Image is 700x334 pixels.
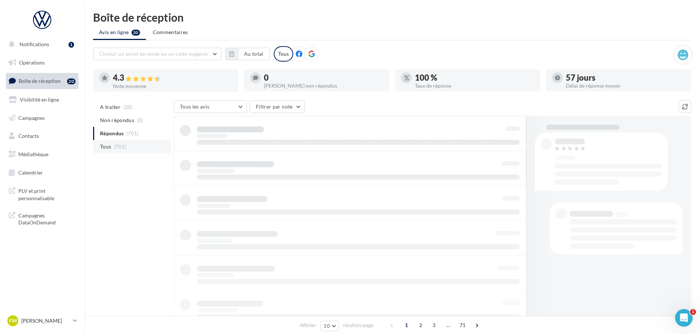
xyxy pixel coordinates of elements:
span: 1 [401,319,412,331]
span: Opérations [19,59,45,66]
span: Calendrier [18,169,43,176]
div: Tous [274,46,293,62]
button: Tous les avis [174,100,247,113]
div: 0 [264,74,383,82]
span: (701) [114,144,126,150]
a: FM [PERSON_NAME] [6,314,78,328]
span: 3 [428,319,440,331]
button: Filtrer par note [250,100,305,113]
a: Campagnes [4,110,80,126]
span: 10 [324,323,330,329]
span: (20) [124,104,133,110]
div: 100 % [415,74,534,82]
iframe: Intercom live chat [675,309,693,327]
span: 2 [415,319,427,331]
button: Notifications 1 [4,37,77,52]
div: Boîte de réception [93,12,691,23]
button: 10 [320,321,339,331]
a: Calendrier [4,165,80,180]
a: Médiathèque [4,147,80,162]
button: Au total [225,48,270,60]
span: Contacts [18,133,39,139]
button: Choisir un point de vente ou un code magasin [93,48,221,60]
span: Choisir un point de vente ou un code magasin [99,51,208,57]
span: 71 [457,319,469,331]
a: Campagnes DataOnDemand [4,208,80,229]
span: résultats/page [343,322,373,329]
span: Non répondus [100,117,134,124]
span: 1 [690,309,696,315]
span: FM [9,317,17,324]
span: Notifications [19,41,49,47]
p: [PERSON_NAME] [21,317,70,324]
div: 4.3 [113,74,232,82]
a: Opérations [4,55,80,70]
span: PLV et print personnalisable [18,186,75,202]
span: Médiathèque [18,151,48,157]
span: Afficher [300,322,316,329]
div: 57 jours [566,74,685,82]
span: Tous les avis [180,103,210,110]
div: Note moyenne [113,84,232,89]
div: 1 [69,42,74,48]
a: Visibilité en ligne [4,92,80,107]
div: [PERSON_NAME] non répondus [264,83,383,88]
span: Visibilité en ligne [20,96,59,103]
span: Commentaires [153,29,188,36]
a: Boîte de réception20 [4,73,80,89]
span: Campagnes DataOnDemand [18,210,75,226]
span: A traiter [100,103,121,111]
div: 20 [67,78,75,84]
a: PLV et print personnalisable [4,183,80,205]
div: Taux de réponse [415,83,534,88]
span: ... [442,319,454,331]
span: Campagnes [18,114,45,121]
button: Au total [238,48,270,60]
div: Délai de réponse moyen [566,83,685,88]
a: Contacts [4,128,80,144]
span: Tous [100,143,111,150]
span: (0) [137,117,143,123]
span: Boîte de réception [19,78,60,84]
